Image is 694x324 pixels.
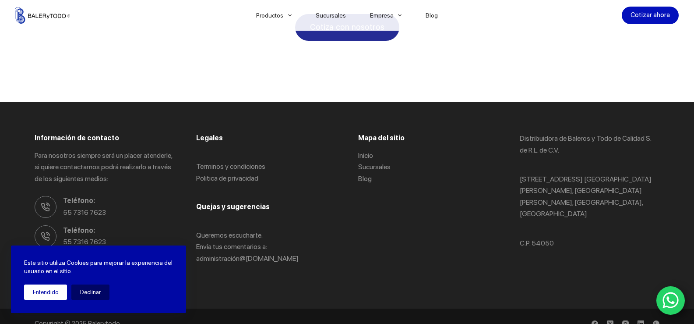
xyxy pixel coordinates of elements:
[196,230,336,264] p: Queremos escucharte. Envía tus comentarios a: administració n@[DOMAIN_NAME]
[358,151,373,160] a: Inicio
[35,150,174,185] p: Para nosotros siempre será un placer atenderle, si quiere contactarnos podrá realizarlo a través ...
[196,162,265,171] a: Terminos y condiciones
[358,133,498,143] h3: Mapa del sitio
[24,259,173,276] p: Este sitio utiliza Cookies para mejorar la experiencia del usuario en el sitio.
[63,195,174,207] span: Teléfono:
[63,208,106,217] a: 55 7316 7623
[520,133,659,156] p: Distribuidora de Baleros y Todo de Calidad S. de R.L. de C.V.
[196,174,258,182] a: Politica de privacidad
[656,286,685,315] a: WhatsApp
[196,134,223,142] span: Legales
[15,7,70,24] img: Balerytodo
[622,7,679,24] a: Cotizar ahora
[358,163,391,171] a: Sucursales
[71,285,109,300] button: Declinar
[63,225,174,236] span: Teléfono:
[35,133,174,143] h3: Información de contacto
[520,238,659,249] p: C.P. 54050
[63,238,106,246] a: 55 7316 7623
[24,285,67,300] button: Entendido
[196,203,270,211] span: Quejas y sugerencias
[520,174,659,220] p: [STREET_ADDRESS] [GEOGRAPHIC_DATA][PERSON_NAME], [GEOGRAPHIC_DATA][PERSON_NAME], [GEOGRAPHIC_DATA...
[358,174,372,183] a: Blog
